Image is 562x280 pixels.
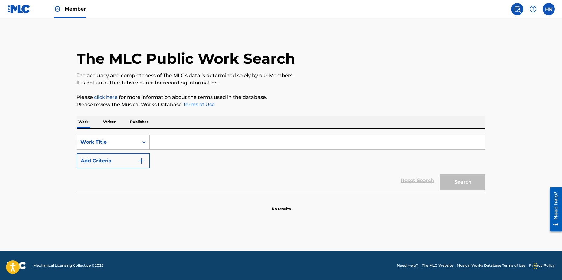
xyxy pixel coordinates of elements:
img: MLC Logo [7,5,31,13]
p: Please review the Musical Works Database [77,101,485,108]
div: User Menu [543,3,555,15]
iframe: Chat Widget [532,251,562,280]
p: Publisher [128,116,150,128]
img: help [529,5,537,13]
iframe: Resource Center [545,185,562,233]
a: Privacy Policy [529,263,555,268]
p: Please for more information about the terms used in the database. [77,94,485,101]
span: Member [65,5,86,12]
button: Add Criteria [77,153,150,168]
p: Work [77,116,90,128]
img: logo [7,262,26,269]
div: Help [527,3,539,15]
p: The accuracy and completeness of The MLC's data is determined solely by our Members. [77,72,485,79]
a: Need Help? [397,263,418,268]
p: It is not an authoritative source for recording information. [77,79,485,86]
h1: The MLC Public Work Search [77,50,295,68]
a: The MLC Website [422,263,453,268]
p: No results [272,199,291,212]
img: 9d2ae6d4665cec9f34b9.svg [138,157,145,164]
a: Public Search [511,3,523,15]
a: Terms of Use [182,102,215,107]
div: Træk [534,257,537,275]
span: Mechanical Licensing Collective © 2025 [33,263,103,268]
p: Writer [101,116,117,128]
div: Work Title [80,138,135,146]
a: click here [94,94,118,100]
img: search [514,5,521,13]
form: Search Form [77,135,485,193]
img: Top Rightsholder [54,5,61,13]
a: Musical Works Database Terms of Use [457,263,525,268]
div: Chat-widget [532,251,562,280]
